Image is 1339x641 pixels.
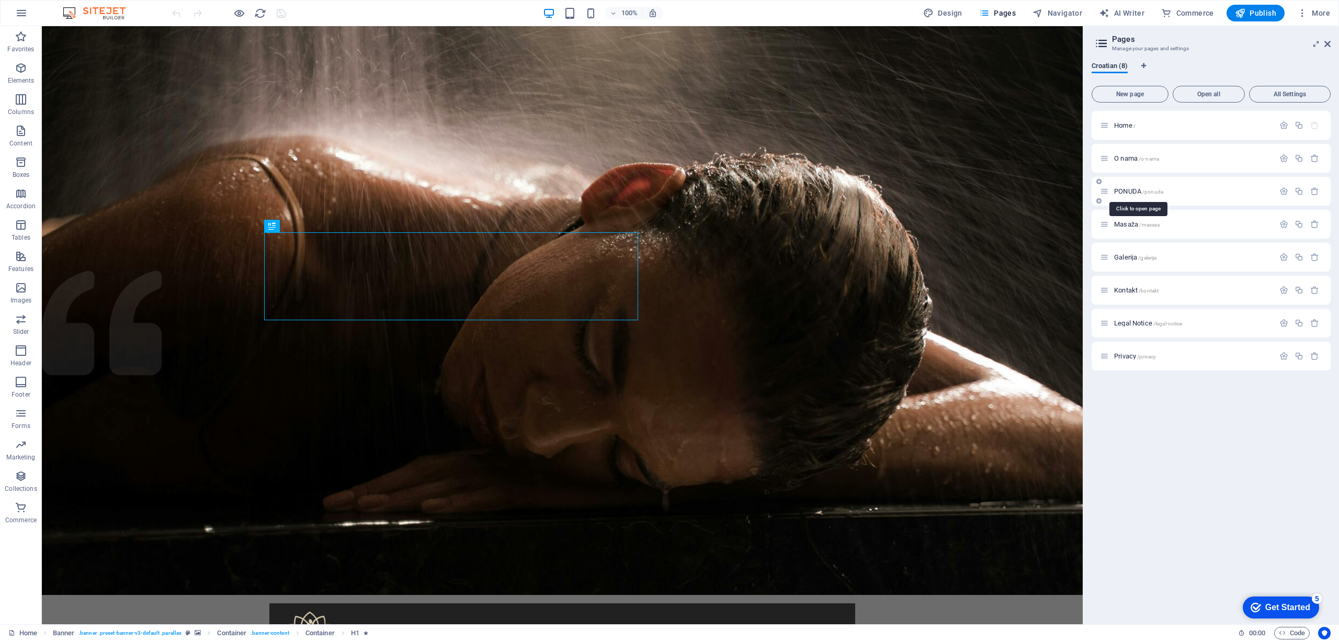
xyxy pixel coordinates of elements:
span: Code [1279,627,1305,639]
p: Favorites [7,45,34,53]
div: Settings [1279,352,1288,361]
div: Duplicate [1295,286,1303,295]
div: Remove [1310,352,1319,361]
div: Duplicate [1295,220,1303,229]
p: Footer [12,390,30,399]
span: . banner .preset-banner-v3-default .parallax [78,627,181,639]
span: All Settings [1254,91,1326,97]
span: 00 00 [1249,627,1265,639]
p: Content [9,139,32,148]
span: /ponuda [1142,189,1163,195]
span: /masaza [1139,222,1160,228]
i: This element is a customizable preset [186,630,190,636]
p: Accordion [6,202,36,210]
nav: breadcrumb [53,627,369,639]
button: reload [254,7,266,19]
div: Settings [1279,187,1288,196]
div: Remove [1310,319,1319,328]
div: PONUDA/ponuda [1111,188,1274,195]
span: : [1256,629,1258,637]
span: Click to open page [1114,319,1182,327]
button: Navigator [1028,5,1086,21]
div: Duplicate [1295,352,1303,361]
div: Settings [1279,121,1288,130]
img: Editor Logo [60,7,139,19]
span: /privacy [1137,354,1156,359]
div: Get Started [31,12,76,21]
span: Click to open page [1114,154,1159,162]
div: Settings [1279,319,1288,328]
span: More [1297,8,1330,18]
span: Click to select. Double-click to edit [305,627,335,639]
button: AI Writer [1095,5,1149,21]
p: Forms [12,422,30,430]
span: Publish [1235,8,1276,18]
button: Commerce [1157,5,1218,21]
p: Commerce [5,516,37,524]
div: Duplicate [1295,187,1303,196]
p: Columns [8,108,34,116]
div: Privacy/privacy [1111,353,1274,359]
span: Open all [1177,91,1240,97]
span: Commerce [1161,8,1214,18]
div: The startpage cannot be deleted [1310,121,1319,130]
div: Kontakt/kontakt [1111,287,1274,294]
button: Publish [1227,5,1285,21]
div: Design (Ctrl+Alt+Y) [919,5,967,21]
span: Pages [979,8,1016,18]
span: /o-nama [1139,156,1159,162]
p: Collections [5,485,37,493]
button: New page [1092,86,1168,103]
div: Galerija/galerija [1111,254,1274,261]
span: Click to open page [1114,286,1159,294]
span: /legal-notice [1153,321,1183,327]
span: Design [923,8,962,18]
div: Masaža/masaza [1111,221,1274,228]
p: Boxes [13,171,30,179]
p: Slider [13,328,29,336]
p: Images [10,296,32,305]
button: 100% [605,7,642,19]
span: . banner-content [251,627,289,639]
p: Marketing [6,453,35,462]
p: Header [10,359,31,367]
div: Duplicate [1295,319,1303,328]
button: More [1293,5,1334,21]
i: On resize automatically adjust zoom level to fit chosen device. [648,8,657,18]
div: Remove [1310,220,1319,229]
span: Click to open page [1114,121,1136,129]
div: Settings [1279,253,1288,262]
button: Pages [975,5,1020,21]
span: New page [1096,91,1164,97]
span: AI Writer [1099,8,1144,18]
i: This element contains a background [195,630,201,636]
p: Tables [12,233,30,242]
div: Settings [1279,154,1288,163]
div: Language Tabs [1092,62,1331,82]
span: /kontakt [1139,288,1159,294]
div: O nama/o-nama [1111,155,1274,162]
h6: Session time [1238,627,1266,639]
div: Settings [1279,220,1288,229]
div: Home/ [1111,122,1274,129]
h3: Manage your pages and settings [1112,44,1310,53]
div: Remove [1310,187,1319,196]
div: Get Started 5 items remaining, 0% complete [8,5,85,27]
i: Reload page [254,7,266,19]
span: Croatian (8) [1092,60,1128,74]
span: Click to open page [1114,253,1156,261]
button: Code [1274,627,1310,639]
a: Click to cancel selection. Double-click to open Pages [8,627,37,639]
button: All Settings [1249,86,1331,103]
span: Click to open page [1114,220,1160,228]
i: Element contains an animation [364,630,368,636]
div: Remove [1310,286,1319,295]
button: Open all [1173,86,1245,103]
div: Duplicate [1295,253,1303,262]
span: / [1133,123,1136,129]
span: /galerija [1138,255,1156,261]
span: Click to select. Double-click to edit [217,627,246,639]
span: PONUDA [1114,187,1163,195]
div: Remove [1310,154,1319,163]
div: Remove [1310,253,1319,262]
